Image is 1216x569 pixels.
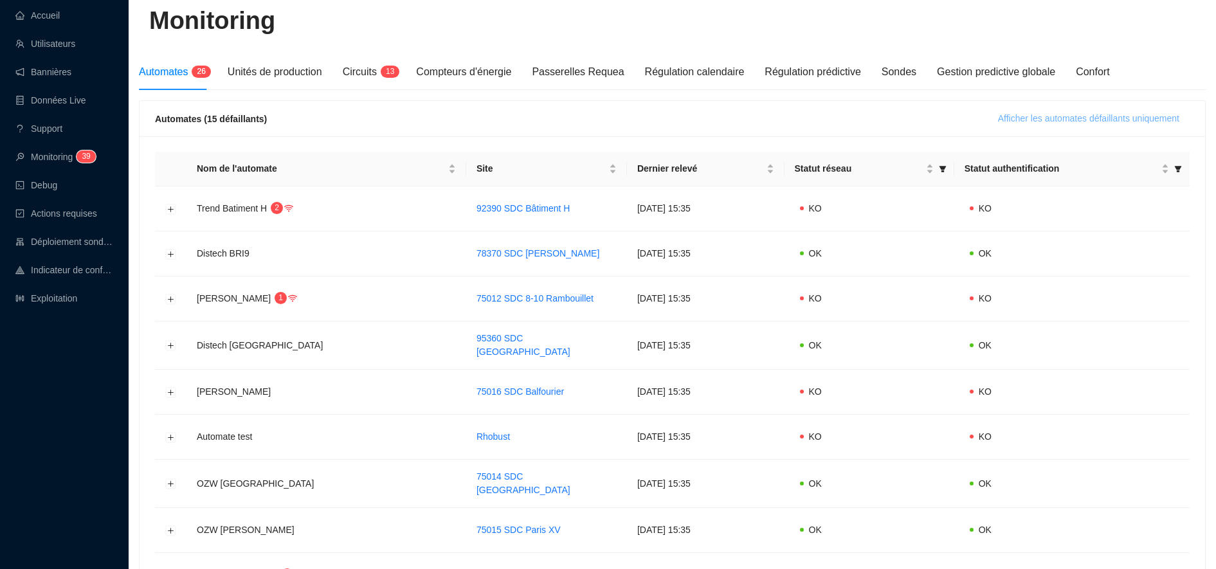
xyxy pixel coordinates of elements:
[166,341,176,351] button: Développer la ligne
[476,248,599,258] a: 78370 SDC [PERSON_NAME]
[476,471,570,495] a: 75014 SDC [GEOGRAPHIC_DATA]
[15,180,57,190] a: codeDebug
[979,431,992,442] span: KO
[627,186,785,231] td: [DATE] 15:35
[15,209,24,218] span: check-square
[627,508,785,553] td: [DATE] 15:35
[466,152,627,186] th: Site
[77,150,95,163] sup: 39
[166,249,176,259] button: Développer la ligne
[979,525,992,535] span: OK
[390,67,395,76] span: 3
[939,165,947,173] span: filter
[15,95,86,105] a: databaseDonnées Live
[988,109,1190,129] button: Afficher les automates défaillants uniquement
[197,340,323,350] span: Distech [GEOGRAPHIC_DATA]
[197,203,267,213] span: Trend Batiment H
[197,478,314,489] span: OZW [GEOGRAPHIC_DATA]
[278,293,283,302] span: 1
[476,162,606,176] span: Site
[166,432,176,442] button: Développer la ligne
[645,64,745,80] div: Régulation calendaire
[275,292,287,304] sup: 1
[882,64,916,80] div: Sondes
[15,39,75,49] a: teamUtilisateurs
[809,293,822,303] span: KO
[954,152,1190,186] th: Statut authentification
[15,123,62,134] a: questionSupport
[197,248,250,258] span: Distech BRI9
[197,293,271,303] span: [PERSON_NAME]
[381,66,399,78] sup: 13
[979,203,992,213] span: KO
[476,293,594,303] a: 75012 SDC 8-10 Rambouillet
[201,67,206,76] span: 6
[809,478,822,489] span: OK
[166,479,176,489] button: Développer la ligne
[979,386,992,397] span: KO
[1076,64,1109,80] div: Confort
[155,114,267,124] span: Automates (15 défaillants)
[979,478,992,489] span: OK
[809,203,822,213] span: KO
[86,152,91,161] span: 9
[785,152,954,186] th: Statut réseau
[271,202,283,214] sup: 2
[197,431,252,442] span: Automate test
[476,203,570,213] a: 92390 SDC Bâtiment H
[476,431,510,442] a: Rhobust
[343,66,377,77] span: Circuits
[809,248,822,258] span: OK
[476,386,564,397] a: 75016 SDC Balfourier
[627,276,785,321] td: [DATE] 15:35
[627,231,785,276] td: [DATE] 15:35
[197,162,446,176] span: Nom de l'automate
[186,152,466,186] th: Nom de l'automate
[166,294,176,304] button: Développer la ligne
[979,340,992,350] span: OK
[476,333,570,357] a: 95360 SDC [GEOGRAPHIC_DATA]
[15,67,71,77] a: notificationBannières
[637,162,764,176] span: Dernier relevé
[979,293,992,303] span: KO
[476,525,561,535] a: 75015 SDC Paris XV
[1172,159,1184,178] span: filter
[139,66,188,77] span: Automates
[809,431,822,442] span: KO
[197,525,295,535] span: OZW [PERSON_NAME]
[765,64,860,80] div: Régulation prédictive
[228,66,322,77] span: Unités de production
[416,66,511,77] span: Compteurs d'énergie
[936,159,949,178] span: filter
[275,203,279,212] span: 2
[15,237,113,247] a: clusterDéploiement sondes
[166,387,176,397] button: Développer la ligne
[532,66,624,77] span: Passerelles Requea
[937,64,1055,80] div: Gestion predictive globale
[979,248,992,258] span: OK
[166,204,176,214] button: Développer la ligne
[166,525,176,536] button: Développer la ligne
[192,66,210,78] sup: 26
[284,204,293,213] span: wifi
[149,6,275,35] h1: Monitoring
[15,152,92,162] a: monitorMonitoring39
[627,460,785,508] td: [DATE] 15:35
[627,152,785,186] th: Dernier relevé
[197,67,201,76] span: 2
[627,415,785,460] td: [DATE] 15:35
[82,152,86,161] span: 3
[31,208,97,219] span: Actions requises
[809,340,822,350] span: OK
[15,293,77,303] a: slidersExploitation
[1174,165,1182,173] span: filter
[627,370,785,415] td: [DATE] 15:35
[15,10,60,21] a: homeAccueil
[627,321,785,370] td: [DATE] 15:35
